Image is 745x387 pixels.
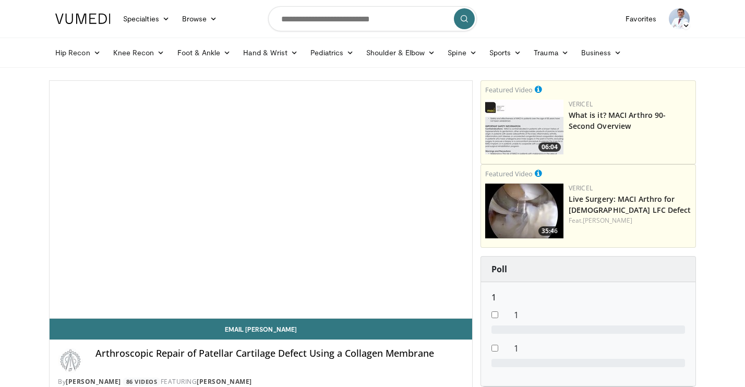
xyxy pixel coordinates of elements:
small: Featured Video [485,169,533,178]
img: eb023345-1e2d-4374-a840-ddbc99f8c97c.150x105_q85_crop-smart_upscale.jpg [485,184,563,238]
video-js: Video Player [50,81,472,319]
a: Business [575,42,628,63]
img: Avatar [58,348,83,373]
a: Browse [176,8,224,29]
a: [PERSON_NAME] [583,216,632,225]
a: Vericel [569,184,593,192]
img: Avatar [669,8,690,29]
a: Knee Recon [107,42,171,63]
span: 35:46 [538,226,561,236]
a: Shoulder & Elbow [360,42,441,63]
a: [PERSON_NAME] [66,377,121,386]
img: VuMedi Logo [55,14,111,24]
dd: 1 [506,309,693,321]
input: Search topics, interventions [268,6,477,31]
a: Live Surgery: MACI Arthro for [DEMOGRAPHIC_DATA] LFC Defect [569,194,691,215]
h6: 1 [491,293,685,303]
h4: Arthroscopic Repair of Patellar Cartilage Defect Using a Collagen Membrane [95,348,464,359]
a: 06:04 [485,100,563,154]
div: Feat. [569,216,691,225]
span: 06:04 [538,142,561,152]
dd: 1 [506,342,693,355]
a: Pediatrics [304,42,360,63]
a: 35:46 [485,184,563,238]
a: Specialties [117,8,176,29]
a: Vericel [569,100,593,108]
a: Sports [483,42,528,63]
a: Foot & Ankle [171,42,237,63]
a: Email [PERSON_NAME] [50,319,472,340]
small: Featured Video [485,85,533,94]
a: Hip Recon [49,42,107,63]
a: Hand & Wrist [237,42,304,63]
a: Trauma [527,42,575,63]
a: 86 Videos [123,378,161,386]
div: By FEATURING [58,377,464,386]
img: aa6cc8ed-3dbf-4b6a-8d82-4a06f68b6688.150x105_q85_crop-smart_upscale.jpg [485,100,563,154]
a: Spine [441,42,483,63]
a: [PERSON_NAME] [197,377,252,386]
a: What is it? MACI Arthro 90-Second Overview [569,110,666,131]
a: Favorites [619,8,663,29]
strong: Poll [491,263,507,275]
